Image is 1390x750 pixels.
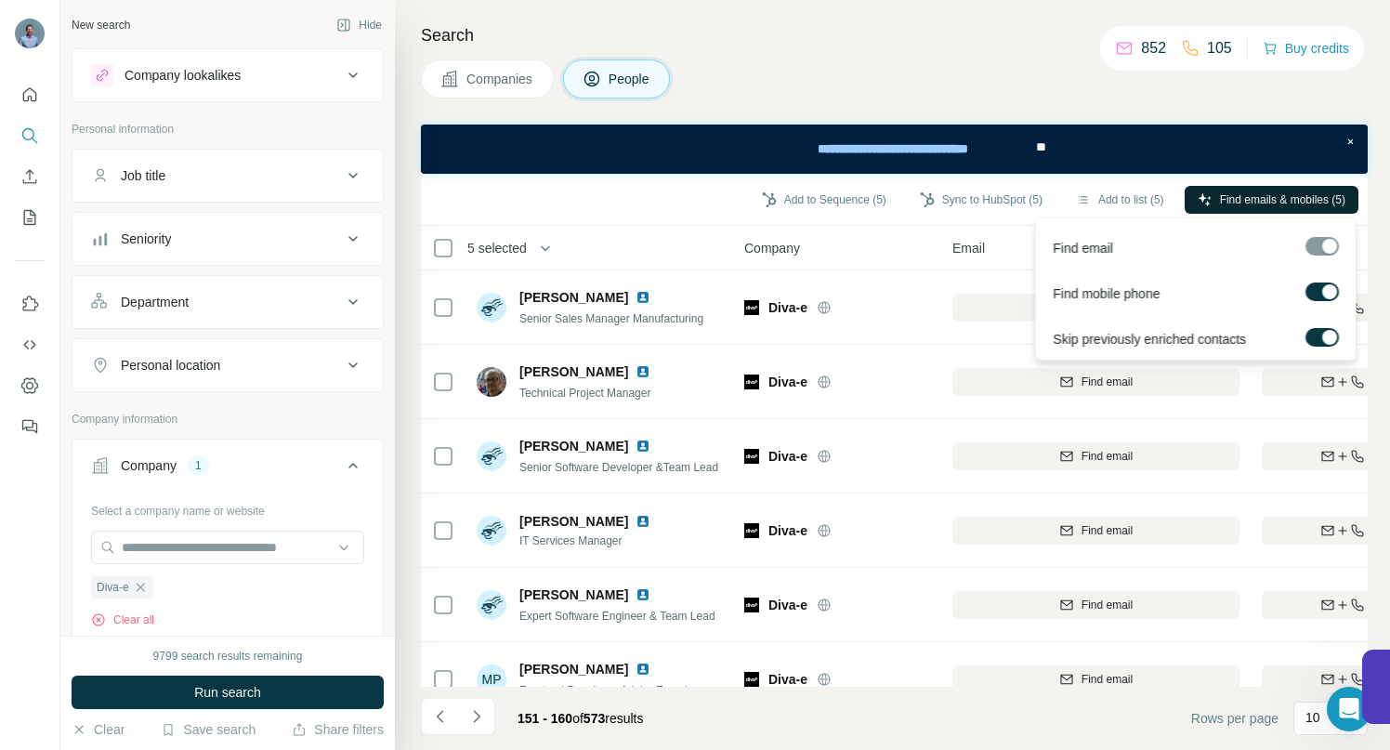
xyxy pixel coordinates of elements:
p: 852 [1141,37,1166,59]
p: 105 [1207,37,1232,59]
span: Find email [1082,522,1133,539]
span: Find email [1082,374,1133,390]
span: of [572,711,584,726]
img: LinkedIn logo [636,662,650,677]
div: Job title [121,166,165,185]
span: Find emails & mobiles (5) [1220,191,1345,208]
span: Diva-e [768,670,807,689]
span: 5 selected [467,239,527,257]
span: Senior Software Developer &Team Lead [519,461,718,474]
img: Logo of Diva-e [744,598,759,612]
button: Feedback [15,410,45,443]
div: MP [477,664,506,694]
div: 1 [188,457,209,474]
span: Diva-e [768,447,807,466]
button: Find emails & mobiles (5) [1185,186,1358,214]
button: Job title [72,153,383,198]
button: Clear all [91,612,154,628]
img: Logo of Diva-e [744,375,759,389]
button: Sync to HubSpot (5) [907,186,1056,214]
p: Personal information [72,121,384,138]
button: Save search [161,720,256,739]
div: Department [121,293,189,311]
iframe: Banner [421,125,1368,174]
button: Find email [952,591,1239,619]
img: Logo of Diva-e [744,523,759,538]
span: 151 - 160 [518,711,572,726]
img: Avatar [477,367,506,397]
span: Company [744,239,800,257]
div: Company [121,456,177,475]
button: Enrich CSV [15,160,45,193]
img: Avatar [477,441,506,471]
button: Buy credits [1263,35,1349,61]
span: Expert Software Engineer & Team Lead [519,610,715,623]
span: Run search [194,683,261,702]
button: Add to Sequence (5) [749,186,899,214]
button: Find email [952,368,1239,396]
span: 573 [584,711,605,726]
img: LinkedIn logo [636,439,650,454]
p: 10 [1305,708,1320,727]
span: Diva-e [768,373,807,391]
button: Company1 [72,443,383,495]
div: Select a company name or website [91,495,364,520]
img: LinkedIn logo [636,514,650,529]
button: Navigate to next page [458,698,495,735]
img: LinkedIn logo [636,587,650,602]
button: Search [15,119,45,152]
button: Find email [952,442,1239,470]
button: Share filters [292,720,384,739]
img: LinkedIn logo [636,364,650,379]
div: New search [72,17,130,33]
button: Quick start [15,78,45,112]
div: Personal location [121,356,220,375]
span: IT Services Manager [519,533,658,549]
span: [PERSON_NAME] [519,512,628,531]
img: Logo of Diva-e [744,449,759,464]
button: Dashboard [15,369,45,402]
span: Email [952,239,985,257]
img: Avatar [15,19,45,48]
img: Avatar [477,293,506,322]
div: Company lookalikes [125,66,241,85]
span: Find email [1053,239,1113,257]
button: Company lookalikes [72,53,383,98]
span: [PERSON_NAME] [519,586,628,604]
button: Use Surfe on LinkedIn [15,287,45,321]
span: Find email [1082,597,1133,613]
span: Senior Sales Manager Manufacturing [519,312,703,325]
span: [PERSON_NAME] [519,288,628,307]
h4: Search [421,22,1368,48]
img: Avatar [477,516,506,546]
button: Hide [323,11,395,39]
span: Diva-e [768,521,807,540]
span: results [518,711,643,726]
button: Department [72,280,383,324]
span: Technical Project Manager [519,387,650,400]
button: My lists [15,201,45,234]
span: Diva-e [97,579,129,596]
button: Navigate to previous page [421,698,458,735]
button: Clear [72,720,125,739]
span: [PERSON_NAME] [519,362,628,381]
div: 9799 search results remaining [153,648,303,664]
span: Diva-e [768,596,807,614]
span: [PERSON_NAME] [519,660,628,678]
button: Add to list (5) [1063,186,1177,214]
button: Find email [952,517,1239,545]
button: Use Surfe API [15,328,45,362]
span: Skip previously enriched contacts [1053,330,1246,349]
img: Logo of Diva-e [744,672,759,687]
button: Find email [952,665,1239,693]
span: Find email [1082,671,1133,688]
span: Find email [1082,448,1133,465]
span: Companies [466,70,534,88]
span: Rows per page [1191,709,1279,728]
div: Seniority [121,230,171,248]
img: Logo of Diva-e [744,300,759,315]
button: Find email [952,294,1239,322]
iframe: Intercom live chat [1327,687,1371,731]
